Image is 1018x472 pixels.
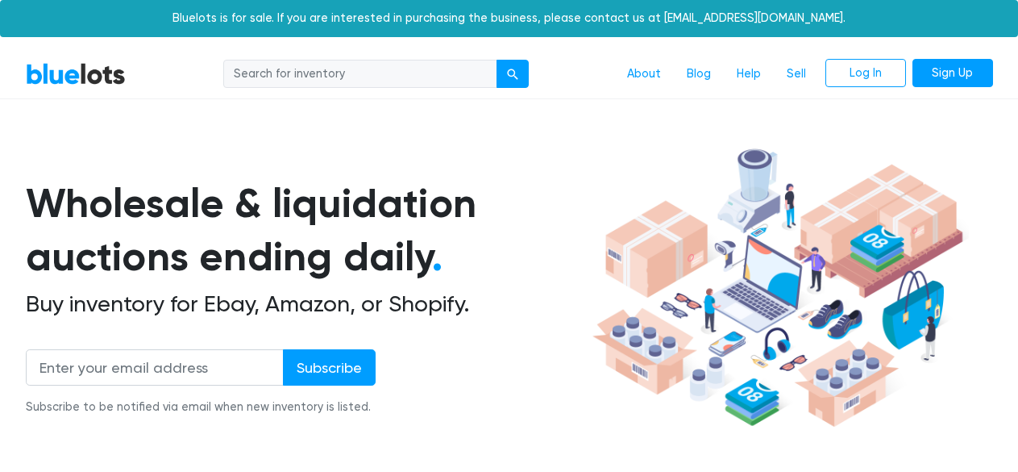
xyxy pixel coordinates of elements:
span: . [432,232,443,281]
a: Blog [674,59,724,90]
input: Enter your email address [26,349,284,386]
a: BlueLots [26,62,126,86]
h1: Wholesale & liquidation auctions ending daily [26,177,587,284]
input: Subscribe [283,349,376,386]
h2: Buy inventory for Ebay, Amazon, or Shopify. [26,290,587,318]
img: hero-ee84e7d0318cb26816c560f6b4441b76977f77a177738b4e94f68c95b2b83dbb.png [587,141,969,435]
a: Help [724,59,774,90]
a: Sign Up [912,59,993,88]
a: About [614,59,674,90]
input: Search for inventory [223,60,497,89]
a: Sell [774,59,819,90]
div: Subscribe to be notified via email when new inventory is listed. [26,399,376,416]
a: Log In [825,59,906,88]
